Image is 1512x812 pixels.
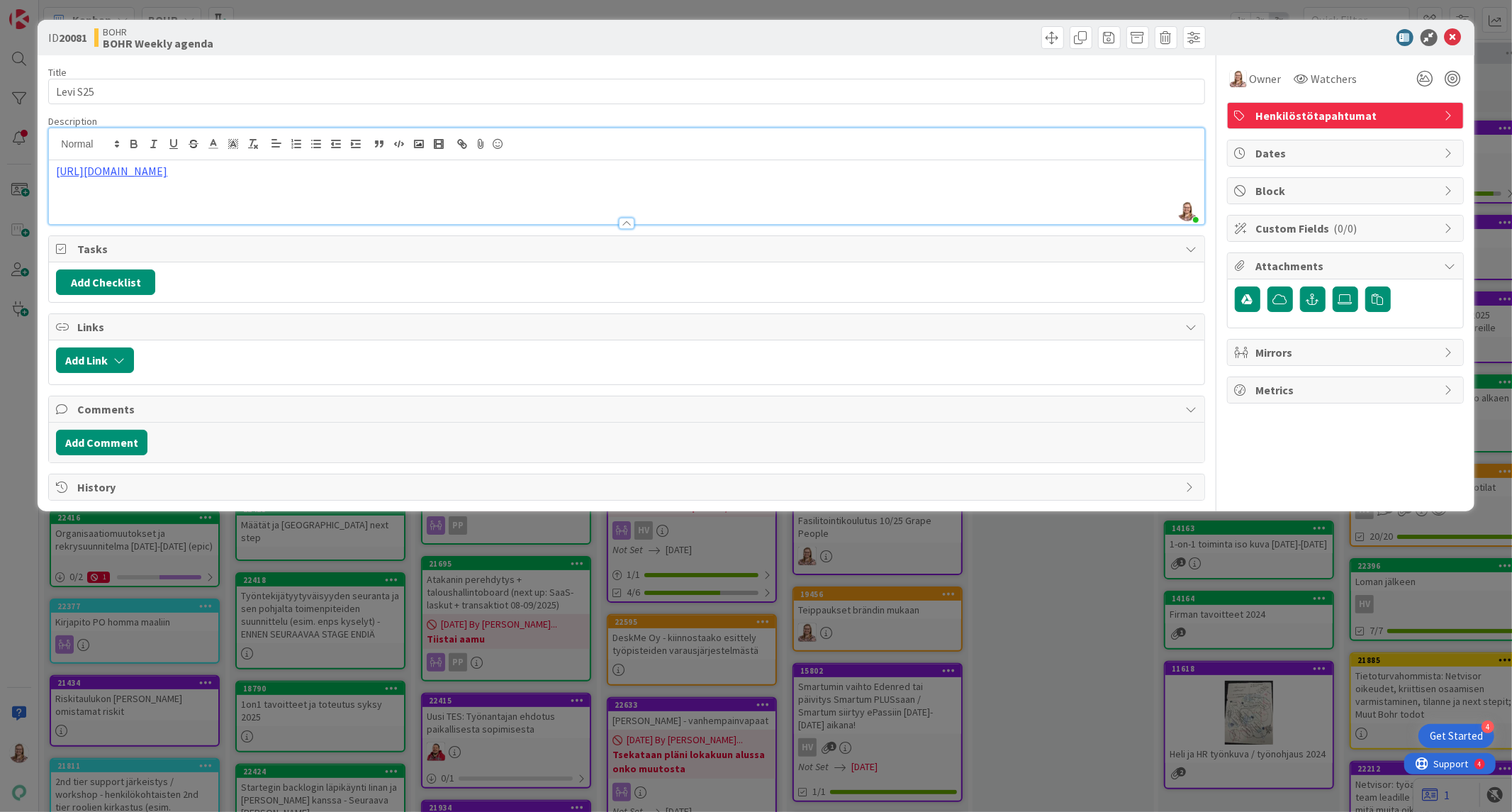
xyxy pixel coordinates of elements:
[48,29,87,46] span: ID
[1250,70,1282,87] span: Owner
[1311,70,1357,87] span: Watchers
[56,430,147,455] button: Add Comment
[48,79,1204,104] input: type card name here...
[56,269,155,295] button: Add Checklist
[1256,257,1438,274] span: Attachments
[1430,729,1483,743] div: Get Started
[1256,382,1438,399] span: Metrics
[77,401,1178,418] span: Comments
[103,26,213,38] span: BOHR
[1256,220,1438,237] span: Custom Fields
[1256,107,1438,124] span: Henkilöstötapahtumat
[1177,201,1197,221] img: u1oSlNWHtmyPkjPT1f4AEcgBjqggb0ez.jpg
[59,30,87,45] b: 20081
[1482,721,1494,733] div: 4
[1256,145,1438,162] span: Dates
[1334,221,1357,235] span: ( 0/0 )
[48,66,67,79] label: Title
[77,318,1178,335] span: Links
[103,38,213,49] b: BOHR Weekly agenda
[56,347,134,373] button: Add Link
[74,6,77,17] div: 4
[77,479,1178,496] span: History
[1256,182,1438,199] span: Block
[1230,70,1247,87] img: IH
[56,164,167,178] a: [URL][DOMAIN_NAME]
[48,115,97,128] span: Description
[1418,724,1494,748] div: Open Get Started checklist, remaining modules: 4
[77,240,1178,257] span: Tasks
[1256,344,1438,361] span: Mirrors
[30,2,65,19] span: Support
